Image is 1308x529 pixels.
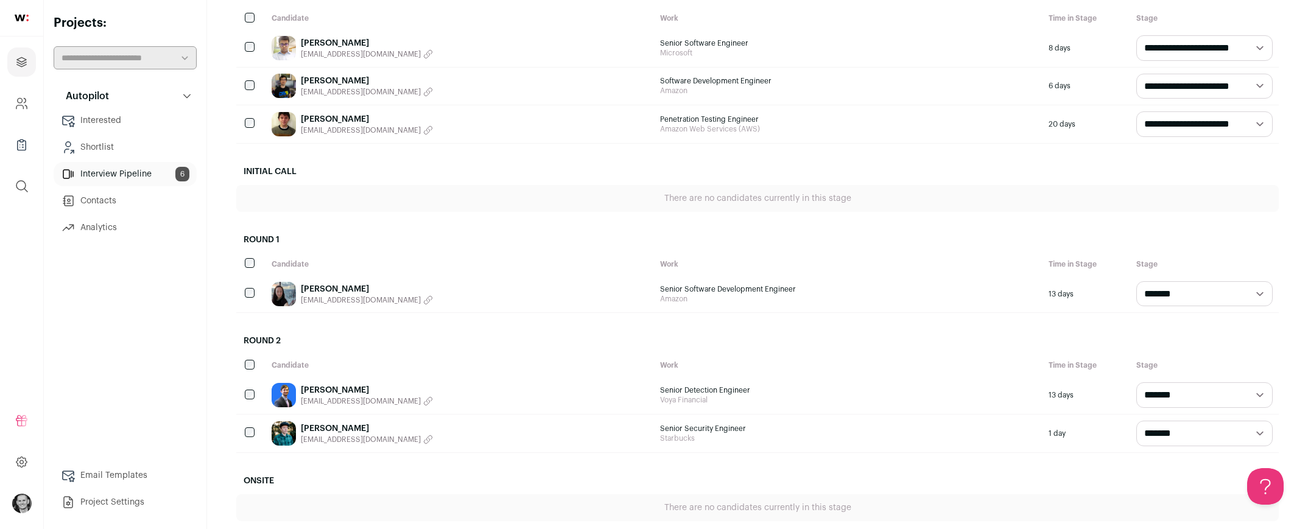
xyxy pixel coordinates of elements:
h2: Onsite [236,468,1279,494]
div: 1 day [1043,415,1130,452]
img: db23f59b04e9189754bca3786994cc25218630b4673c6287e9c18262d05d16d5 [272,421,296,446]
button: Open dropdown [12,494,32,513]
a: Interested [54,108,197,133]
span: [EMAIL_ADDRESS][DOMAIN_NAME] [301,87,421,97]
div: 20 days [1043,105,1130,143]
a: Projects [7,47,36,77]
div: 13 days [1043,376,1130,414]
a: Interview Pipeline6 [54,162,197,186]
span: [EMAIL_ADDRESS][DOMAIN_NAME] [301,435,421,444]
span: Software Development Engineer [660,76,1036,86]
a: [PERSON_NAME] [301,113,433,125]
div: 6 days [1043,68,1130,105]
button: [EMAIL_ADDRESS][DOMAIN_NAME] [301,435,433,444]
a: [PERSON_NAME] [301,37,433,49]
img: 1798315-medium_jpg [12,494,32,513]
img: 097d1312bf30da75fb3597f1ebe36a00f830327b3aa5e9d0fba35f965dcf5a98 [272,383,296,407]
h2: Round 2 [236,328,1279,354]
div: Work [654,354,1043,376]
div: Work [654,7,1043,29]
div: Time in Stage [1043,354,1130,376]
a: Analytics [54,215,197,240]
div: Work [654,253,1043,275]
div: Candidate [265,7,654,29]
a: [PERSON_NAME] [301,283,433,295]
img: 03fbe0ca05640539719bc74e382d02136e034fa46b5bd75bf0d06159736fb2e4.jpg [272,36,296,60]
span: Penetration Testing Engineer [660,114,1036,124]
h2: Initial Call [236,158,1279,185]
button: [EMAIL_ADDRESS][DOMAIN_NAME] [301,396,433,406]
span: [EMAIL_ADDRESS][DOMAIN_NAME] [301,295,421,305]
div: 8 days [1043,29,1130,67]
button: Autopilot [54,84,197,108]
span: Senior Software Engineer [660,38,1036,48]
button: [EMAIL_ADDRESS][DOMAIN_NAME] [301,87,433,97]
span: Senior Detection Engineer [660,385,1036,395]
a: Project Settings [54,490,197,514]
a: Company and ATS Settings [7,89,36,118]
a: [PERSON_NAME] [301,384,433,396]
div: Stage [1130,7,1279,29]
div: Time in Stage [1043,253,1130,275]
a: [PERSON_NAME] [301,422,433,435]
div: Stage [1130,253,1279,275]
span: Senior Software Development Engineer [660,284,1036,294]
div: There are no candidates currently in this stage [236,185,1279,212]
p: Autopilot [58,89,109,103]
img: a2fa62643ac832ee2eac4fb3cd5f38a5ba8449fbfa62c64f18848c5247eabd06.png [272,282,296,306]
span: Amazon [660,86,1036,96]
div: Time in Stage [1043,7,1130,29]
span: [EMAIL_ADDRESS][DOMAIN_NAME] [301,396,421,406]
h2: Round 1 [236,226,1279,253]
button: [EMAIL_ADDRESS][DOMAIN_NAME] [301,295,433,305]
iframe: Help Scout Beacon - Open [1247,468,1284,505]
div: Candidate [265,354,654,376]
span: Microsoft [660,48,1036,58]
div: Stage [1130,354,1279,376]
span: [EMAIL_ADDRESS][DOMAIN_NAME] [301,125,421,135]
div: There are no candidates currently in this stage [236,494,1279,521]
span: [EMAIL_ADDRESS][DOMAIN_NAME] [301,49,421,59]
a: [PERSON_NAME] [301,75,433,87]
div: 13 days [1043,275,1130,313]
button: [EMAIL_ADDRESS][DOMAIN_NAME] [301,125,433,135]
a: Shortlist [54,135,197,159]
h2: Projects: [54,15,197,32]
a: Company Lists [7,130,36,159]
a: Contacts [54,189,197,213]
button: [EMAIL_ADDRESS][DOMAIN_NAME] [301,49,433,59]
span: Starbucks [660,433,1036,443]
span: Senior Security Engineer [660,424,1036,433]
img: a20c1c85600ca4bbdd73eaf0f773b35b29e8c22f1f3d81f84fa7212d0274fe98.jpg [272,74,296,98]
span: Amazon Web Services (AWS) [660,124,1036,134]
img: 1066b175d50e3768a1bd275923e1aa60a441e0495af38ea0fdf0dfdfc2095d35 [272,112,296,136]
span: Amazon [660,294,1036,304]
div: Candidate [265,253,654,275]
img: wellfound-shorthand-0d5821cbd27db2630d0214b213865d53afaa358527fdda9d0ea32b1df1b89c2c.svg [15,15,29,21]
span: Voya Financial [660,395,1036,405]
a: Email Templates [54,463,197,488]
span: 6 [175,167,189,181]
